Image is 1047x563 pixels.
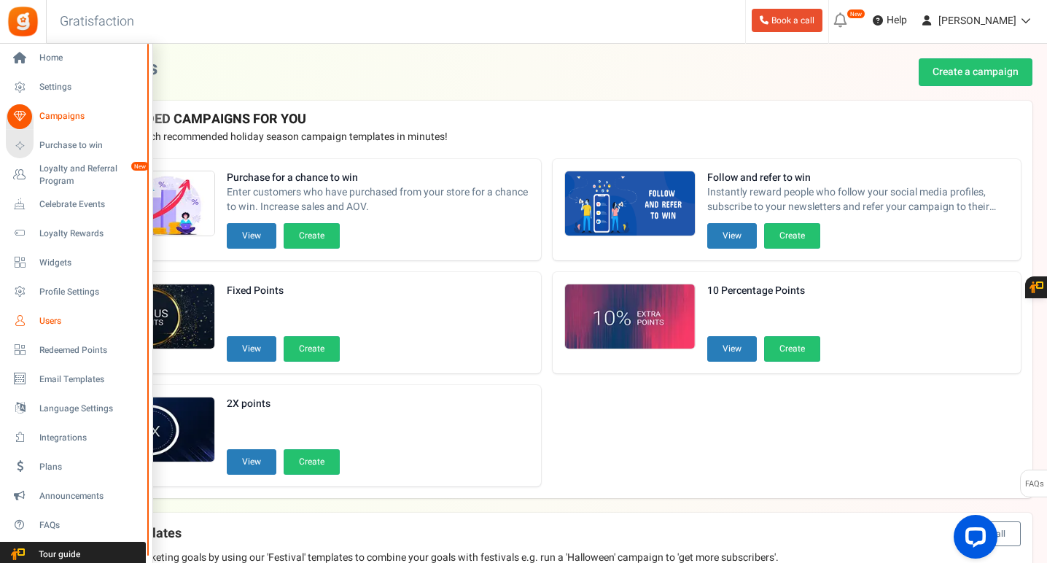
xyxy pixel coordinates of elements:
a: Celebrate Events [6,192,146,217]
button: View [227,449,276,475]
span: Tour guide [7,548,109,561]
strong: 2X points [227,397,340,411]
h4: Festival templates [72,521,1021,546]
p: Preview and launch recommended holiday season campaign templates in minutes! [72,130,1021,144]
button: View [707,336,757,362]
a: Book a call [752,9,822,32]
span: Settings [39,81,141,93]
a: Integrations [6,425,146,450]
a: Plans [6,454,146,479]
span: Announcements [39,490,141,502]
button: View [227,336,276,362]
a: Create a campaign [919,58,1032,86]
a: Loyalty Rewards [6,221,146,246]
a: FAQs [6,513,146,537]
strong: Follow and refer to win [707,171,1010,185]
a: Language Settings [6,396,146,421]
span: Users [39,315,141,327]
strong: 10 Percentage Points [707,284,820,298]
img: Recommended Campaigns [565,171,695,237]
span: Redeemed Points [39,344,141,357]
a: Widgets [6,250,146,275]
span: Home [39,52,141,64]
a: Campaigns [6,104,146,129]
a: Home [6,46,146,71]
span: FAQs [1024,470,1044,498]
strong: Fixed Points [227,284,340,298]
span: FAQs [39,519,141,532]
button: Create [764,336,820,362]
span: Integrations [39,432,141,444]
em: New [131,161,149,171]
h4: RECOMMENDED CAMPAIGNS FOR YOU [72,112,1021,127]
span: Language Settings [39,403,141,415]
button: Create [284,336,340,362]
a: Help [867,9,913,32]
em: New [846,9,865,19]
span: Widgets [39,257,141,269]
img: Recommended Campaigns [565,284,695,350]
a: Redeemed Points [6,338,146,362]
span: Loyalty and Referral Program [39,163,146,187]
button: Create [764,223,820,249]
span: Celebrate Events [39,198,141,211]
a: Email Templates [6,367,146,392]
h3: Gratisfaction [44,7,150,36]
span: Plans [39,461,141,473]
span: Instantly reward people who follow your social media profiles, subscribe to your newsletters and ... [707,185,1010,214]
button: View [707,223,757,249]
span: Email Templates [39,373,141,386]
span: Loyalty Rewards [39,228,141,240]
strong: Purchase for a chance to win [227,171,529,185]
button: Create [284,449,340,475]
button: Create [284,223,340,249]
span: Help [883,13,907,28]
span: [PERSON_NAME] [938,13,1016,28]
span: Purchase to win [39,139,141,152]
a: Announcements [6,484,146,508]
a: Users [6,308,146,333]
button: View [227,223,276,249]
a: Settings [6,75,146,100]
a: Loyalty and Referral Program New [6,163,146,187]
span: Profile Settings [39,286,141,298]
a: Purchase to win [6,133,146,158]
span: Campaigns [39,110,141,123]
span: Enter customers who have purchased from your store for a chance to win. Increase sales and AOV. [227,185,529,214]
a: Profile Settings [6,279,146,304]
img: Gratisfaction [7,5,39,38]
